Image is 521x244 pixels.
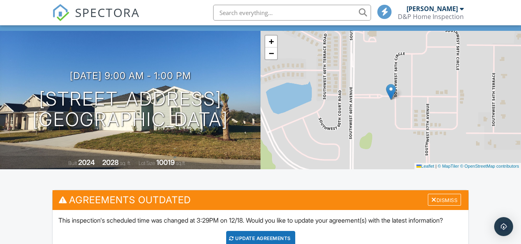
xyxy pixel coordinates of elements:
div: 2028 [102,158,119,166]
span: Built [68,160,77,166]
span: SPECTORA [75,4,140,21]
span: + [269,36,274,46]
span: | [435,164,437,168]
a: SPECTORA [52,11,140,27]
span: sq. ft. [120,160,131,166]
span: − [269,48,274,58]
h3: Agreements Outdated [52,190,469,210]
a: © OpenStreetMap contributors [460,164,519,168]
div: 10019 [156,158,175,166]
a: Leaflet [416,164,434,168]
h1: [STREET_ADDRESS] [GEOGRAPHIC_DATA] [32,89,228,131]
div: D&P Home Inspection [398,13,464,21]
div: [PERSON_NAME] [407,5,458,13]
div: Dismiss [428,194,461,206]
a: © MapTiler [438,164,459,168]
img: The Best Home Inspection Software - Spectora [52,4,69,21]
div: 2024 [78,158,95,166]
div: Open Intercom Messenger [494,217,513,236]
a: Zoom out [265,47,277,59]
h3: [DATE] 9:00 am - 1:00 pm [70,70,191,81]
input: Search everything... [213,5,371,21]
img: Marker [386,84,396,100]
a: Zoom in [265,36,277,47]
span: Lot Size [139,160,155,166]
span: sq.ft. [176,160,186,166]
